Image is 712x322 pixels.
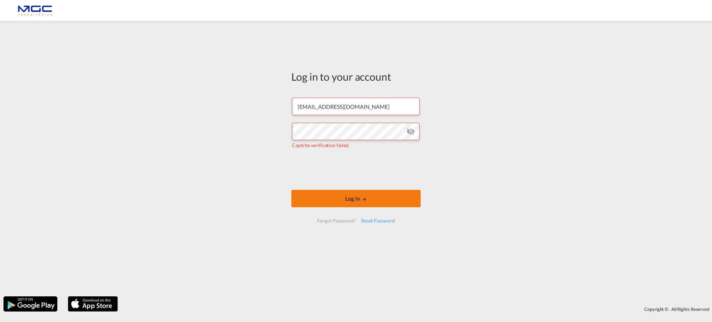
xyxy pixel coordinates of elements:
input: Enter email/phone number [292,98,420,115]
img: apple.png [67,296,119,312]
div: Reset Password [358,215,398,227]
iframe: reCAPTCHA [303,156,409,183]
div: Log in to your account [291,69,421,84]
button: LOGIN [291,190,421,207]
div: Forgot Password? [314,215,358,227]
img: 92835000d1c111ee8b33af35afdd26c7.png [10,3,57,18]
span: Captcha verification failed. [292,142,349,148]
md-icon: icon-eye-off [406,127,415,136]
img: google.png [3,296,58,312]
div: Copyright © . All Rights Reserved [121,303,712,315]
